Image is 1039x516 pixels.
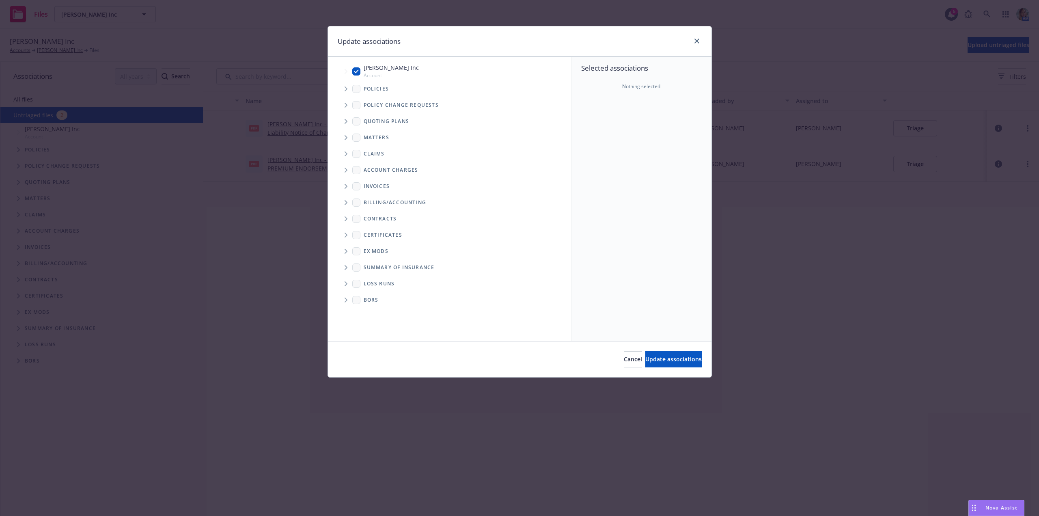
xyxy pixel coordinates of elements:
[364,265,435,270] span: Summary of insurance
[364,86,389,91] span: Policies
[338,36,401,47] h1: Update associations
[968,500,1024,516] button: Nova Assist
[364,281,395,286] span: Loss Runs
[364,151,385,156] span: Claims
[364,103,439,108] span: Policy change requests
[328,194,571,308] div: Folder Tree Example
[645,355,702,363] span: Update associations
[364,168,418,173] span: Account charges
[581,63,702,73] span: Selected associations
[624,351,642,367] button: Cancel
[364,298,379,302] span: BORs
[364,233,402,237] span: Certificates
[364,135,389,140] span: Matters
[364,216,397,221] span: Contracts
[692,36,702,46] a: close
[364,200,427,205] span: Billing/Accounting
[624,355,642,363] span: Cancel
[364,72,419,79] span: Account
[328,62,571,194] div: Tree Example
[364,119,410,124] span: Quoting plans
[364,63,419,72] span: [PERSON_NAME] Inc
[622,83,660,90] span: Nothing selected
[364,249,388,254] span: Ex Mods
[985,504,1017,511] span: Nova Assist
[645,351,702,367] button: Update associations
[969,500,979,516] div: Drag to move
[364,184,390,189] span: Invoices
